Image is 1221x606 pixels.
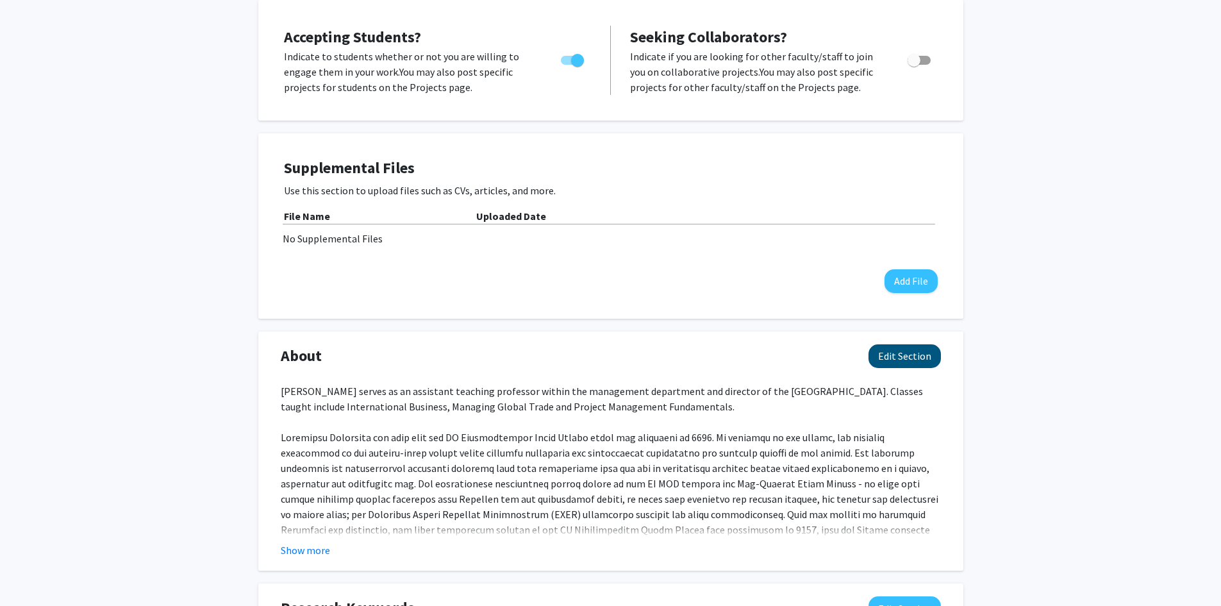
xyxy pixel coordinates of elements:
[284,210,330,223] b: File Name
[630,49,883,95] p: Indicate if you are looking for other faculty/staff to join you on collaborative projects. You ma...
[10,548,54,596] iframe: Chat
[556,49,591,68] div: Toggle
[284,183,938,198] p: Use this section to upload files such as CVs, articles, and more.
[284,27,421,47] span: Accepting Students?
[885,269,938,293] button: Add File
[868,344,941,368] button: Edit About
[283,231,939,246] div: No Supplemental Files
[284,49,536,95] p: Indicate to students whether or not you are willing to engage them in your work. You may also pos...
[630,27,787,47] span: Seeking Collaborators?
[284,159,938,178] h4: Supplemental Files
[476,210,546,223] b: Uploaded Date
[902,49,938,68] div: Toggle
[281,543,330,558] button: Show more
[281,344,322,367] span: About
